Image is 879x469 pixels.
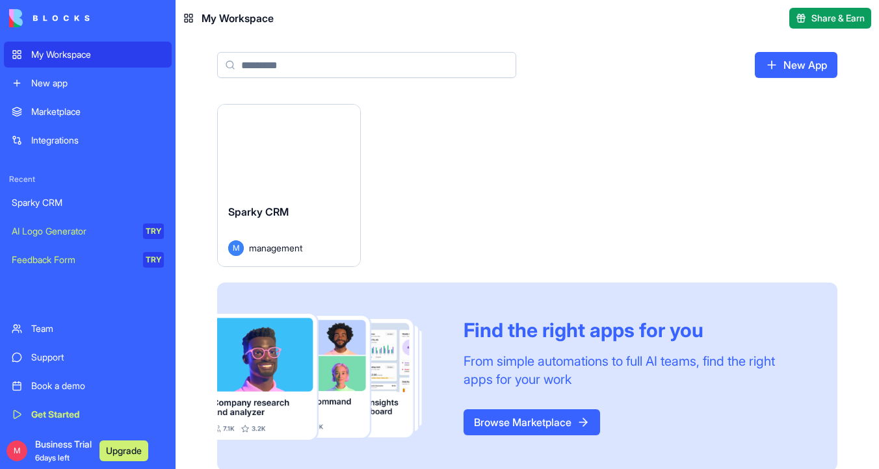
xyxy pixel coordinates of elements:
[4,174,172,184] span: Recent
[4,344,172,370] a: Support
[31,379,164,392] div: Book a demo
[31,322,164,335] div: Team
[12,225,134,238] div: AI Logo Generator
[4,373,172,399] a: Book a demo
[4,127,172,153] a: Integrations
[217,314,443,440] img: Frame_181_egmpey.png
[4,218,172,244] a: AI Logo GeneratorTRY
[228,240,244,256] span: M
[31,48,164,61] div: My Workspace
[464,352,806,388] div: From simple automations to full AI teams, find the right apps for your work
[12,253,134,266] div: Feedback Form
[811,12,865,25] span: Share & Earn
[217,104,361,267] a: Sparky CRMMmanagement
[464,318,806,342] div: Find the right apps for you
[31,408,164,421] div: Get Started
[31,105,164,118] div: Marketplace
[12,196,164,209] div: Sparky CRM
[4,316,172,342] a: Team
[31,77,164,90] div: New app
[143,252,164,268] div: TRY
[31,134,164,147] div: Integrations
[143,223,164,239] div: TRY
[4,70,172,96] a: New app
[31,351,164,364] div: Support
[4,247,172,273] a: Feedback FormTRY
[4,190,172,216] a: Sparky CRM
[4,42,172,68] a: My Workspace
[249,241,302,255] span: management
[464,409,600,435] a: Browse Marketplace
[202,10,274,26] span: My Workspace
[4,99,172,125] a: Marketplace
[228,205,289,218] span: Sparky CRM
[35,438,92,464] span: Business Trial
[9,9,90,27] img: logo
[99,440,148,461] button: Upgrade
[4,401,172,427] a: Get Started
[755,52,837,78] a: New App
[35,453,70,463] span: 6 days left
[789,8,871,29] button: Share & Earn
[7,440,27,461] span: M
